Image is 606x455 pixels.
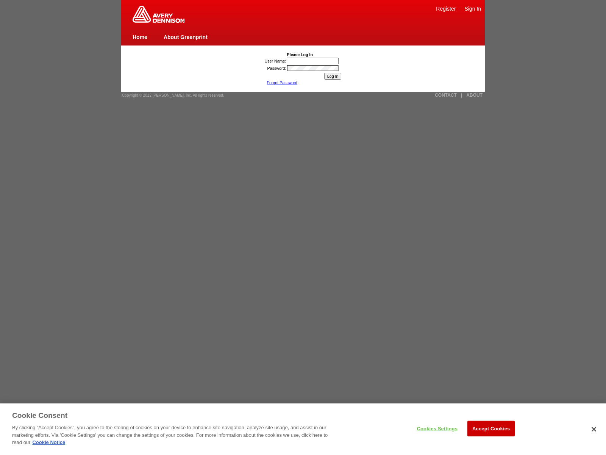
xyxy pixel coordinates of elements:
[466,93,483,98] a: ABOUT
[122,93,224,97] span: Copyright © 2012 [PERSON_NAME], Inc. All rights reserved.
[461,93,462,98] a: |
[414,421,461,436] button: Cookies Settings
[287,52,313,57] b: Please Log In
[435,93,457,98] a: CONTACT
[467,420,515,436] button: Accept Cookies
[324,73,342,80] input: Log In
[133,34,147,40] a: Home
[265,59,286,63] label: User Name:
[267,80,297,85] a: Forgot Password
[464,6,481,12] a: Sign In
[12,424,333,446] p: By clicking “Accept Cookies”, you agree to the storing of cookies on your device to enhance site ...
[436,6,456,12] a: Register
[586,421,602,438] button: Close
[133,6,184,23] img: Home
[164,34,208,40] a: About Greenprint
[12,411,67,420] h3: Cookie Consent
[133,19,184,24] a: Greenprint
[267,66,286,71] label: Password:
[32,439,65,445] a: Cookie Notice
